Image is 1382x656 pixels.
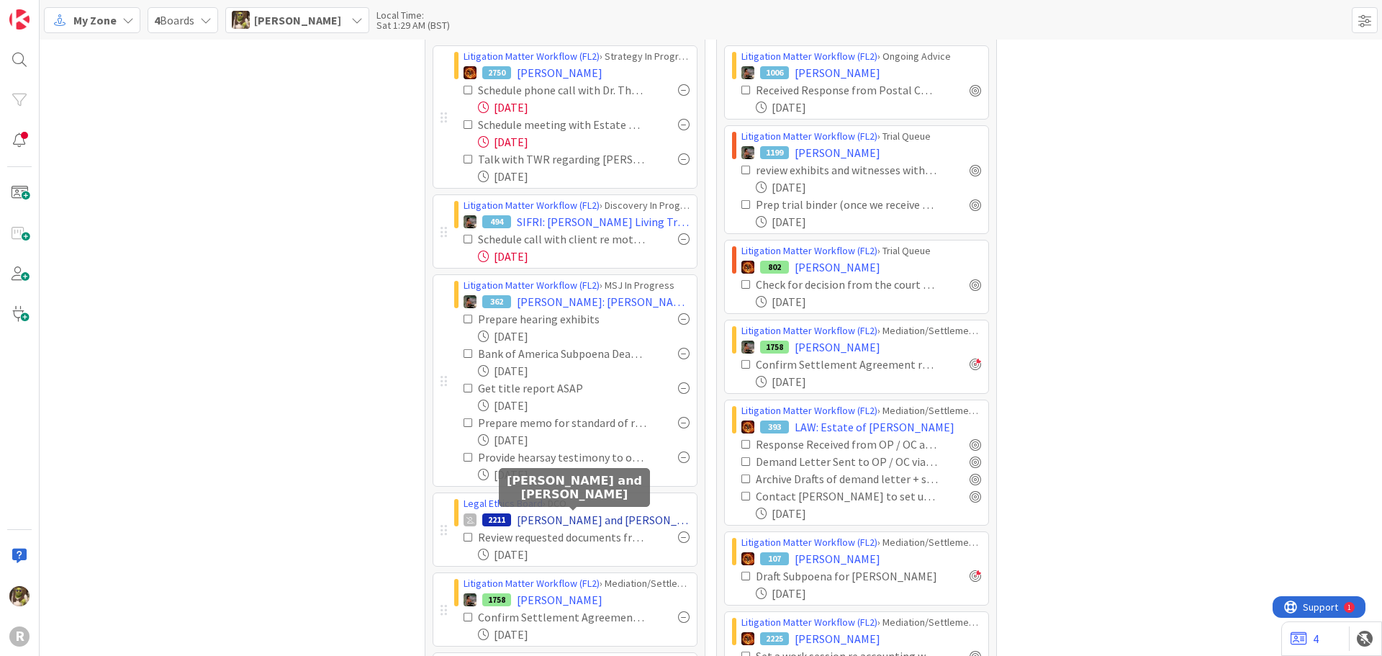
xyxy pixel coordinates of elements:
[478,626,690,643] div: [DATE]
[517,293,690,310] span: [PERSON_NAME]: [PERSON_NAME] Abuse Claim
[760,632,789,645] div: 2225
[464,215,477,228] img: MW
[464,50,600,63] a: Litigation Matter Workflow (FL2)
[464,199,600,212] a: Litigation Matter Workflow (FL2)
[1291,630,1319,647] a: 4
[741,244,877,257] a: Litigation Matter Workflow (FL2)
[517,213,690,230] span: SIFRI: [PERSON_NAME] Living Trust
[756,213,981,230] div: [DATE]
[741,536,877,549] a: Litigation Matter Workflow (FL2)
[756,356,938,373] div: Confirm Settlement Agreement received
[478,397,690,414] div: [DATE]
[478,449,646,466] div: Provide hearsay testimony to opposing counsel
[464,576,690,591] div: › Mediation/Settlement in Progress
[478,414,646,431] div: Prepare memo for standard of removing PR
[756,373,981,390] div: [DATE]
[464,278,690,293] div: › MSJ In Progress
[478,230,646,248] div: Schedule call with client re motion to compel
[756,453,938,470] div: Demand Letter Sent to OP / OC via US Mail + Email
[9,586,30,606] img: DG
[741,261,754,274] img: TR
[478,608,646,626] div: Confirm Settlement Agreement received
[73,12,117,29] span: My Zone
[741,129,981,144] div: › Trial Queue
[756,161,938,179] div: review exhibits and witnesses with [PERSON_NAME]
[478,529,646,546] div: Review requested documents from and compare to what we received / haven't received (see 10/1 email)
[756,470,938,487] div: Archive Drafts of demand letter + save final version in correspondence folder
[760,421,789,433] div: 393
[741,323,981,338] div: › Mediation/Settlement in Progress
[756,276,938,293] div: Check for decision from the court (checked 10/3)
[795,259,880,276] span: [PERSON_NAME]
[464,198,690,213] div: › Discovery In Progress
[741,421,754,433] img: TR
[482,295,511,308] div: 362
[756,585,981,602] div: [DATE]
[741,341,754,354] img: MW
[30,2,66,19] span: Support
[756,99,981,116] div: [DATE]
[517,591,602,608] span: [PERSON_NAME]
[464,66,477,79] img: TR
[482,215,511,228] div: 494
[482,66,511,79] div: 2750
[741,49,981,64] div: › Ongoing Advice
[756,179,981,196] div: [DATE]
[756,293,981,310] div: [DATE]
[478,150,646,168] div: Talk with TWR regarding [PERSON_NAME] request (written request and doctors note)
[75,6,78,17] div: 1
[464,577,600,590] a: Litigation Matter Workflow (FL2)
[795,418,954,436] span: LAW: Estate of [PERSON_NAME]
[482,593,511,606] div: 1758
[464,496,690,511] div: › DCO
[478,546,690,563] div: [DATE]
[741,324,877,337] a: Litigation Matter Workflow (FL2)
[741,130,877,143] a: Litigation Matter Workflow (FL2)
[517,511,690,529] span: [PERSON_NAME] and [PERSON_NAME]
[741,403,981,418] div: › Mediation/Settlement in Progress
[376,10,450,20] div: Local Time:
[517,64,602,81] span: [PERSON_NAME]
[741,243,981,259] div: › Trial Queue
[795,64,880,81] span: [PERSON_NAME]
[478,328,690,345] div: [DATE]
[478,345,646,362] div: Bank of America Subpoena Deadline (extended to 10th)
[464,497,543,510] a: Legal Ethics Board
[478,168,690,185] div: [DATE]
[741,146,754,159] img: MW
[9,9,30,30] img: Visit kanbanzone.com
[741,615,981,630] div: › Mediation/Settlement in Progress
[741,535,981,550] div: › Mediation/Settlement in Progress
[154,13,160,27] b: 4
[376,20,450,30] div: Sat 1:29 AM (BST)
[254,12,341,29] span: [PERSON_NAME]
[478,248,690,265] div: [DATE]
[756,81,938,99] div: Received Response from Postal Counsel?
[756,505,981,522] div: [DATE]
[795,338,880,356] span: [PERSON_NAME]
[756,567,938,585] div: Draft Subpoena for [PERSON_NAME]
[478,116,646,133] div: Schedule meeting with Estate Planning Counsel ([PERSON_NAME]) - in person.
[760,552,789,565] div: 107
[756,487,938,505] div: Contact [PERSON_NAME] to set up phone call with TWR (after petition is drafted)
[505,474,644,501] h5: [PERSON_NAME] and [PERSON_NAME]
[482,513,511,526] div: 2211
[741,50,877,63] a: Litigation Matter Workflow (FL2)
[478,133,690,150] div: [DATE]
[464,49,690,64] div: › Strategy In Progress
[756,196,938,213] div: Prep trial binder (once we receive new date)
[464,295,477,308] img: MW
[464,279,600,292] a: Litigation Matter Workflow (FL2)
[478,81,646,99] div: Schedule phone call with Dr. Thunder for more details re opinion
[232,11,250,29] img: DG
[9,626,30,647] div: R
[760,66,789,79] div: 1006
[756,436,938,453] div: Response Received from OP / OC and saved to file
[795,144,880,161] span: [PERSON_NAME]
[795,550,880,567] span: [PERSON_NAME]
[478,99,690,116] div: [DATE]
[741,66,754,79] img: MW
[741,632,754,645] img: TR
[741,616,877,629] a: Litigation Matter Workflow (FL2)
[478,466,690,483] div: [DATE]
